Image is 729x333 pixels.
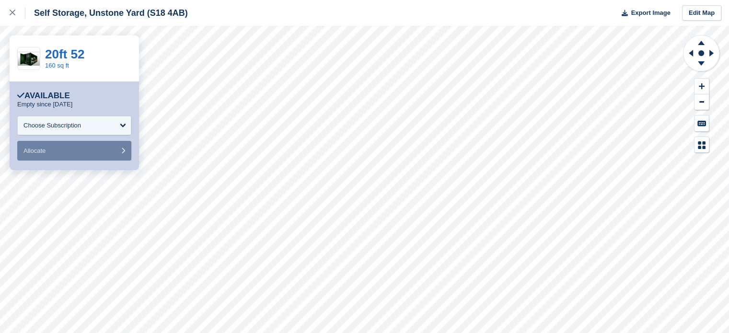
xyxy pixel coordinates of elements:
[45,47,84,61] a: 20ft 52
[23,147,46,154] span: Allocate
[18,51,40,66] img: 1000214367.jpg
[694,94,709,110] button: Zoom Out
[45,62,69,69] a: 160 sq ft
[631,8,670,18] span: Export Image
[25,7,188,19] div: Self Storage, Unstone Yard (S18 4AB)
[682,5,721,21] a: Edit Map
[17,141,131,161] button: Allocate
[23,121,81,130] div: Choose Subscription
[694,137,709,153] button: Map Legend
[616,5,671,21] button: Export Image
[17,91,70,101] div: Available
[694,79,709,94] button: Zoom In
[694,115,709,131] button: Keyboard Shortcuts
[17,101,72,108] p: Empty since [DATE]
